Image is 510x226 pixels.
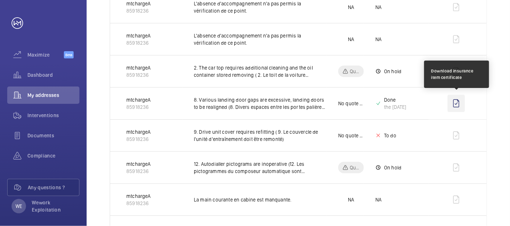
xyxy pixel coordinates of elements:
[384,68,401,75] p: On hold
[194,64,327,79] p: 2. The car top requires additional cleaning and the oil container stored removing ( 2. Le toit de...
[16,203,22,210] p: WE
[194,128,327,143] p: 9. Drive unit cover requires refitting ( 9. Le couvercle de l'unité d'entraînement doit être remo...
[126,192,151,200] p: mtchargeA
[350,164,359,171] p: Quote pending
[126,39,151,46] p: 85918236
[126,32,151,39] p: mtchargeA
[126,160,151,168] p: mtchargeA
[194,196,327,203] p: La main courante en cabine est manquante.
[194,96,327,111] p: 8. Various landing door gaps are excessive, landing doors to be realigned (8. Divers espaces entr...
[348,196,354,203] p: NA
[384,103,406,111] div: the [DATE]
[27,92,79,99] span: My addresses
[126,136,151,143] p: 85918236
[384,132,396,139] p: To do
[338,132,364,139] p: No quote needed
[194,32,327,46] p: L'absence d'accompagnement n'a pas permis la vérification de ce point.
[194,160,327,175] p: 12. Autodialler pictograms are inoperative (12. Les pictogrammes du composeur automatique sont in...
[27,132,79,139] span: Documents
[350,68,359,75] p: Quote pending
[27,51,64,58] span: Maximize
[27,112,79,119] span: Interventions
[126,168,151,175] p: 85918236
[375,4,382,11] p: NA
[375,196,382,203] p: NA
[64,51,74,58] span: Beta
[27,152,79,159] span: Compliance
[126,7,151,14] p: 85918236
[126,128,151,136] p: mtchargeA
[28,184,79,191] span: Any questions ?
[32,199,75,213] p: Wework Exploitation
[126,64,151,71] p: mtchargeA
[27,71,79,79] span: Dashboard
[126,71,151,79] p: 85918236
[375,36,382,43] p: NA
[126,200,151,207] p: 85918236
[348,4,354,11] p: NA
[384,164,401,171] p: On hold
[384,96,406,103] p: Done
[431,68,482,81] div: Download insurance item certificate
[338,100,364,107] p: No quote needed
[126,96,151,103] p: mtchargeA
[126,103,151,111] p: 85918236
[348,36,354,43] p: NA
